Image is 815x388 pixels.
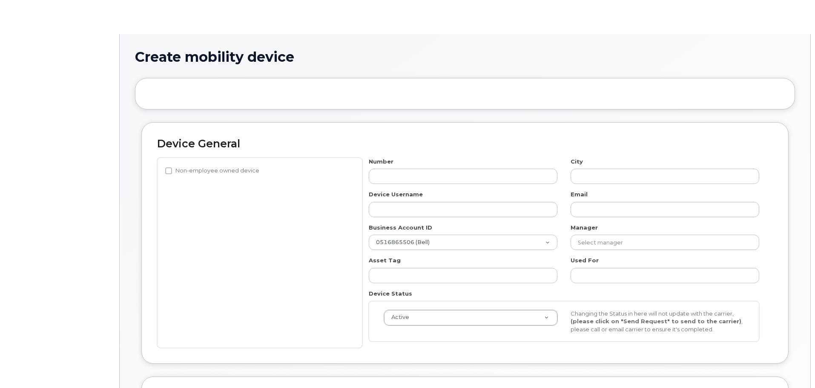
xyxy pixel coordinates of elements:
label: Used For [571,256,599,264]
label: Manager [571,224,598,232]
h1: Create mobility device [135,49,795,64]
strong: (please click on "Send Request" to send to the carrier) [571,318,741,325]
label: City [571,158,583,166]
div: Changing the Status in here will not update with the carrier, , please call or email carrier to e... [564,310,751,333]
input: Select manager [571,235,759,250]
label: Email [571,190,588,198]
span: Active [386,313,409,321]
label: Asset Tag [369,256,401,264]
label: Business Account ID [369,224,432,232]
label: Device Status [369,290,412,298]
label: Number [369,158,393,166]
h2: Device General [157,138,773,150]
input: Non-employee owned device [165,167,172,174]
label: Device Username [369,190,423,198]
label: Non-employee owned device [165,166,259,176]
a: Active [384,310,557,325]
